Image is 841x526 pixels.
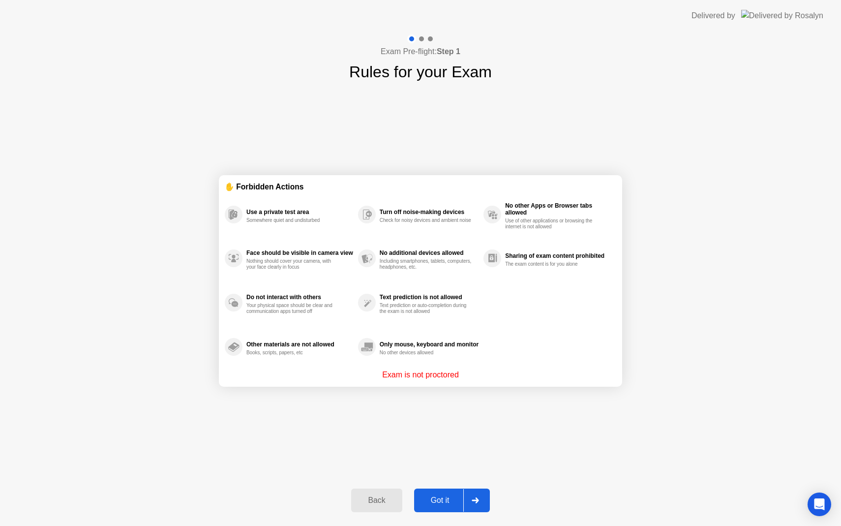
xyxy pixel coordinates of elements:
[382,369,459,381] p: Exam is not proctored
[246,209,353,216] div: Use a private test area
[505,202,611,216] div: No other Apps or Browser tabs allowed
[246,217,339,223] div: Somewhere quiet and undisturbed
[505,252,611,259] div: Sharing of exam content prohibited
[381,46,460,58] h4: Exam Pre-flight:
[437,47,460,56] b: Step 1
[349,60,492,84] h1: Rules for your Exam
[380,350,473,356] div: No other devices allowed
[246,350,339,356] div: Books, scripts, papers, etc
[246,341,353,348] div: Other materials are not allowed
[691,10,735,22] div: Delivered by
[246,258,339,270] div: Nothing should cover your camera, with your face clearly in focus
[351,489,402,512] button: Back
[354,496,399,505] div: Back
[246,303,339,314] div: Your physical space should be clear and communication apps turned off
[225,181,616,192] div: ✋ Forbidden Actions
[380,249,479,256] div: No additional devices allowed
[380,258,473,270] div: Including smartphones, tablets, computers, headphones, etc.
[380,217,473,223] div: Check for noisy devices and ambient noise
[380,303,473,314] div: Text prediction or auto-completion during the exam is not allowed
[741,10,823,21] img: Delivered by Rosalyn
[380,294,479,301] div: Text prediction is not allowed
[808,493,831,516] div: Open Intercom Messenger
[505,261,598,267] div: The exam content is for you alone
[417,496,463,505] div: Got it
[246,249,353,256] div: Face should be visible in camera view
[246,294,353,301] div: Do not interact with others
[380,209,479,216] div: Turn off noise-making devices
[380,341,479,348] div: Only mouse, keyboard and monitor
[505,218,598,230] div: Use of other applications or browsing the internet is not allowed
[414,489,490,512] button: Got it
